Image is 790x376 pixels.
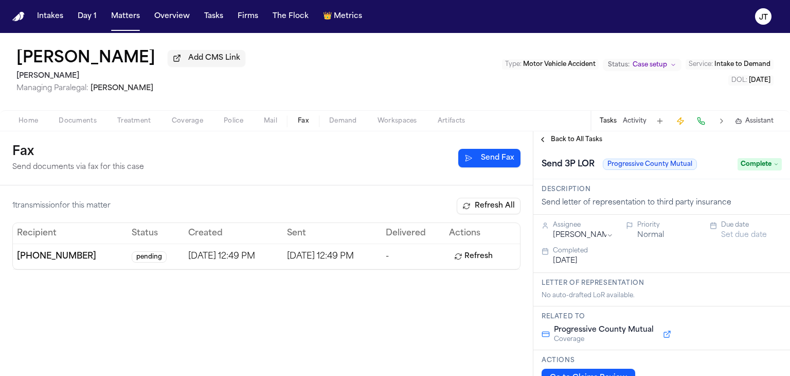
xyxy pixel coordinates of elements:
[653,114,667,128] button: Add Task
[633,61,667,69] span: Case setup
[542,185,782,194] h3: Description
[382,223,445,244] th: Delivered
[523,61,596,67] span: Motor Vehicle Accident
[19,117,38,125] span: Home
[542,313,782,321] h3: Related to
[438,117,465,125] span: Artifacts
[150,7,194,26] button: Overview
[200,7,227,26] button: Tasks
[323,11,332,22] span: crown
[268,7,313,26] button: The Flock
[283,244,382,269] td: [DATE] 12:49 PM
[12,12,25,22] a: Home
[168,50,245,66] button: Add CMS Link
[542,292,782,300] div: No auto-drafted LoR available.
[16,70,245,82] h2: [PERSON_NAME]
[13,223,128,244] th: Recipient
[637,221,698,229] div: Priority
[382,244,445,269] td: -
[16,49,155,68] button: Edit matter name
[264,117,277,125] span: Mail
[689,61,713,67] span: Service :
[33,7,67,26] button: Intakes
[16,84,88,92] span: Managing Paralegal:
[298,117,309,125] span: Fax
[234,7,262,26] button: Firms
[12,162,144,173] p: Send documents via fax for this case
[721,230,767,241] button: Set due date
[172,117,203,125] span: Coverage
[554,325,654,335] span: Progressive County Mutual
[334,11,362,22] span: Metrics
[553,221,614,229] div: Assignee
[542,279,782,287] h3: Letter of Representation
[686,59,774,70] button: Edit Service: Intake to Demand
[738,158,782,170] span: Complete
[537,156,599,173] h1: Send 3P LOR
[637,230,664,241] button: Normal
[533,135,607,144] button: Back to All Tasks
[694,114,708,128] button: Make a Call
[554,335,654,344] span: Coverage
[603,159,697,170] span: Progressive County Mutual
[59,117,97,125] span: Documents
[128,223,184,244] th: Status
[735,117,774,125] button: Assistant
[603,59,681,71] button: Change status from Case setup
[13,244,128,269] td: [PHONE_NUMBER]
[542,356,782,365] h3: Actions
[759,14,768,21] text: JT
[600,117,617,125] button: Tasks
[224,117,243,125] span: Police
[184,244,283,269] td: [DATE] 12:49 PM
[107,7,144,26] button: Matters
[728,75,774,86] button: Edit DOL: 2025-09-09
[12,12,25,22] img: Finch Logo
[457,198,520,214] button: Refresh All
[12,201,111,211] div: 1 transmission for this matter
[458,149,520,167] button: Send new fax
[542,198,782,208] div: Send letter of representation to third party insurance
[12,144,144,160] h1: Fax
[553,247,782,255] div: Completed
[673,114,688,128] button: Create Immediate Task
[329,117,357,125] span: Demand
[449,248,498,265] button: Refresh
[184,223,283,244] th: Created
[721,221,782,229] div: Due date
[445,223,520,244] th: Actions
[91,84,153,92] span: [PERSON_NAME]
[623,117,647,125] button: Activity
[117,117,151,125] span: Treatment
[16,49,155,68] h1: [PERSON_NAME]
[132,251,167,263] span: pending
[283,223,382,244] th: Sent
[505,61,522,67] span: Type :
[188,53,240,63] span: Add CMS Link
[608,61,630,69] span: Status:
[551,135,602,144] span: Back to All Tasks
[745,117,774,125] span: Assistant
[714,61,770,67] span: Intake to Demand
[319,7,366,26] button: crownMetrics
[502,59,599,70] button: Edit Type: Motor Vehicle Accident
[731,77,747,83] span: DOL :
[749,77,770,83] span: [DATE]
[378,117,417,125] span: Workspaces
[553,256,578,266] button: [DATE]
[74,7,101,26] button: Day 1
